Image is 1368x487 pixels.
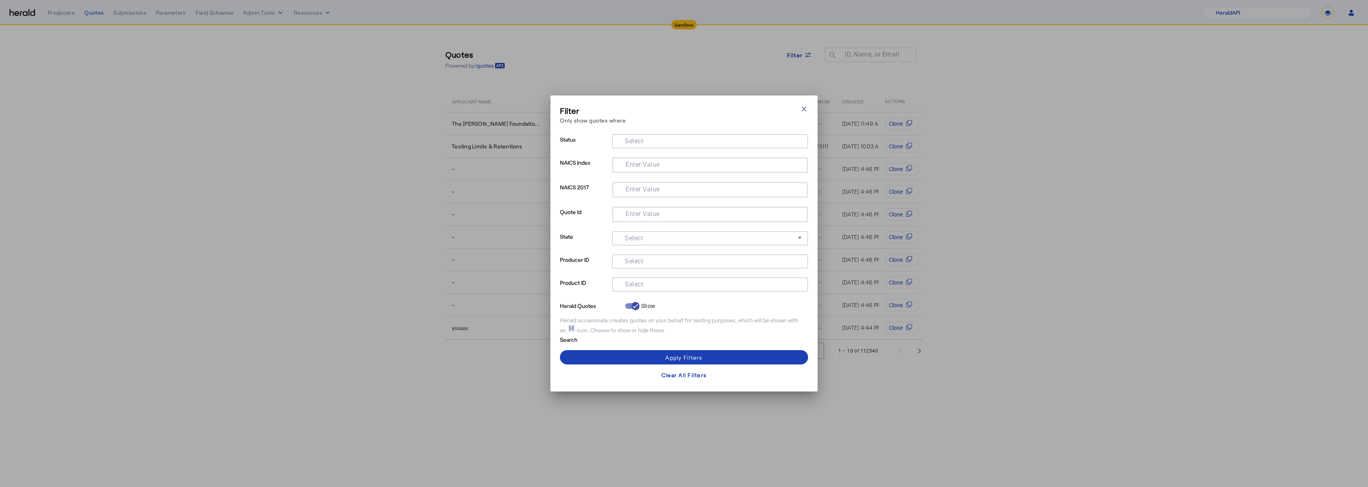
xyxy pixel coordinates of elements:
[560,316,808,334] div: Herald occasionally creates quotes on your behalf for testing purposes, which will be shown with ...
[619,209,801,218] mat-chip-grid: Selection
[625,137,643,145] mat-label: Select
[560,231,609,254] p: State
[626,161,660,168] mat-label: Enter Value
[625,234,643,242] mat-label: Select
[618,279,802,288] mat-chip-grid: Selection
[560,116,626,125] p: Only show quotes where
[665,353,702,362] div: Apply Filters
[560,350,808,364] button: Apply Filters
[560,300,622,310] p: Herald Quotes
[560,157,609,182] p: NAICS Index
[560,277,609,300] p: Product ID
[560,105,626,116] h3: Filter
[560,182,609,206] p: NAICS 2017
[625,281,643,288] mat-label: Select
[618,256,802,265] mat-chip-grid: Selection
[619,160,801,169] mat-chip-grid: Selection
[560,368,808,382] button: Clear All Filters
[625,257,643,265] mat-label: Select
[560,334,622,344] p: Search
[661,371,707,379] div: Clear All Filters
[619,184,801,194] mat-chip-grid: Selection
[560,206,609,231] p: Quote Id
[618,136,802,145] mat-chip-grid: Selection
[626,185,660,193] mat-label: Enter Value
[626,210,660,218] mat-label: Enter Value
[639,302,655,310] label: Show
[560,134,609,157] p: Status
[560,254,609,277] p: Producer ID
